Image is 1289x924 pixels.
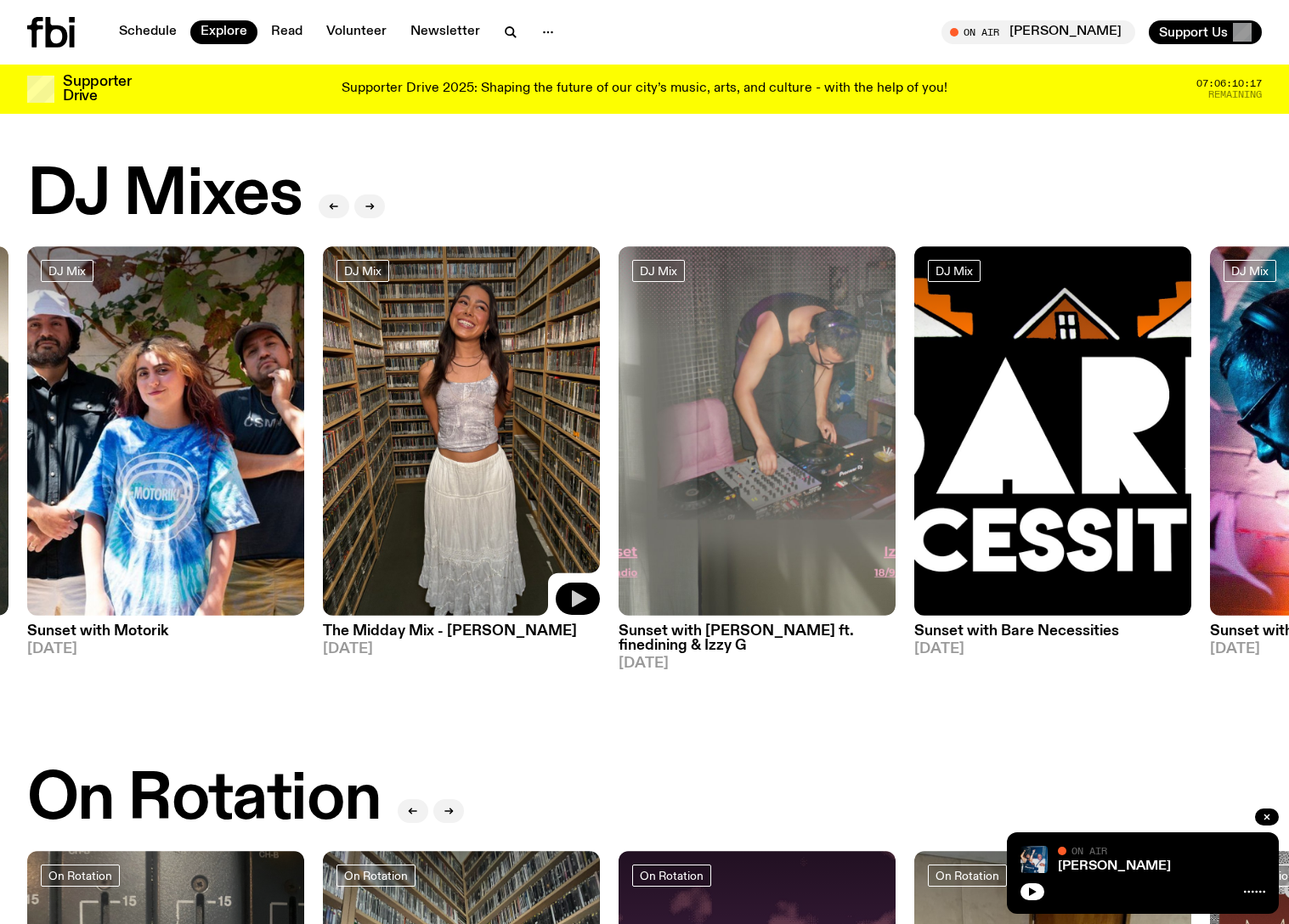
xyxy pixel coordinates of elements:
span: On Rotation [640,869,704,882]
a: Read [261,20,313,44]
span: [DATE] [27,642,304,656]
span: [DATE] [914,642,1191,656]
a: DJ Mix [928,260,981,282]
span: DJ Mix [1231,264,1269,277]
a: On Rotation [41,865,120,887]
a: On Rotation [928,865,1007,887]
h2: DJ Mixes [27,163,302,228]
a: Sunset with Bare Necessities[DATE] [914,616,1191,656]
a: DJ Mix [1224,260,1276,282]
span: DJ Mix [936,264,973,277]
span: [DATE] [619,656,896,671]
a: On Rotation [632,865,711,887]
a: On Rotation [336,865,416,887]
h3: Sunset with Motorik [27,624,304,639]
img: Andrew, Reenie, and Pat stand in a row, smiling at the camera, in dappled light with a vine leafe... [27,246,304,616]
a: Explore [190,20,257,44]
a: DJ Mix [336,260,389,282]
h2: On Rotation [27,768,381,832]
span: On Rotation [936,869,999,882]
a: Sunset with [PERSON_NAME] ft. finedining & Izzy G[DATE] [619,616,896,671]
span: DJ Mix [48,264,86,277]
span: On Air [1071,845,1107,856]
span: Support Us [1159,25,1228,40]
span: [DATE] [323,642,600,656]
p: Supporter Drive 2025: Shaping the future of our city’s music, arts, and culture - with the help o... [342,82,947,97]
a: Sunset with Motorik[DATE] [27,616,304,656]
button: Support Us [1149,20,1262,44]
h3: The Midday Mix - [PERSON_NAME] [323,624,600,639]
img: Bare Necessities [914,246,1191,616]
span: DJ Mix [344,264,382,277]
a: The Midday Mix - [PERSON_NAME][DATE] [323,616,600,656]
a: Volunteer [316,20,397,44]
a: DJ Mix [41,260,93,282]
span: DJ Mix [640,264,677,277]
a: DJ Mix [632,260,685,282]
a: Schedule [109,20,187,44]
a: Newsletter [400,20,490,44]
span: On Rotation [48,869,112,882]
button: On Air[PERSON_NAME] [941,20,1135,44]
a: [PERSON_NAME] [1058,859,1171,873]
span: Remaining [1208,90,1262,99]
span: On Rotation [344,869,408,882]
h3: Sunset with [PERSON_NAME] ft. finedining & Izzy G [619,624,896,653]
h3: Supporter Drive [63,75,131,104]
h3: Sunset with Bare Necessities [914,624,1191,639]
span: 07:06:10:17 [1196,79,1262,88]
